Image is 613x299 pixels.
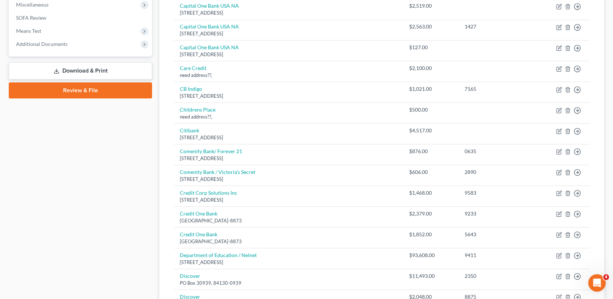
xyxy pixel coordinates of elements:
[465,189,525,197] div: 9583
[465,23,525,30] div: 1427
[409,189,453,197] div: $1,468.00
[465,252,525,259] div: 9411
[409,106,453,113] div: $500.00
[180,3,239,9] a: Capital One Bank USA NA
[16,1,49,8] span: Miscellaneous
[180,252,257,258] a: Department of Education / Nelnet
[180,72,397,79] div: need address??,
[409,65,453,72] div: $2,100.00
[180,169,255,175] a: Comenity Bank / Victoria's Secret
[16,15,46,21] span: SOFA Review
[180,217,397,224] div: [GEOGRAPHIC_DATA]-8873
[180,259,397,266] div: [STREET_ADDRESS]
[465,168,525,176] div: 2890
[409,252,453,259] div: $93,608.00
[180,238,397,245] div: [GEOGRAPHIC_DATA]-8873
[180,176,397,183] div: [STREET_ADDRESS]
[180,155,397,162] div: [STREET_ADDRESS]
[180,23,239,30] a: Capital One Bank USA NA
[180,65,206,71] a: Care Credit
[465,210,525,217] div: 9233
[180,44,239,50] a: Capital One Bank USA NA
[180,51,397,58] div: [STREET_ADDRESS]
[180,231,217,237] a: Credit One Bank
[180,197,397,203] div: [STREET_ADDRESS]
[409,85,453,93] div: $1,021.00
[180,113,397,120] div: need address??,
[180,93,397,100] div: [STREET_ADDRESS]
[180,280,397,287] div: PO Box 30939, 84130-0939
[180,127,199,133] a: Citibank
[603,274,609,280] span: 4
[409,44,453,51] div: $127.00
[180,9,397,16] div: [STREET_ADDRESS]
[465,85,525,93] div: 7165
[180,190,237,196] a: Credit Corp Solutions Inc
[588,274,606,292] iframe: Intercom live chat
[409,127,453,134] div: $4,517.00
[180,210,217,217] a: Credit One Bank
[180,148,242,154] a: Comenity Bank/ Forever 21
[180,134,397,141] div: [STREET_ADDRESS]
[465,231,525,238] div: 5643
[180,86,202,92] a: CB Indigo
[409,272,453,280] div: $11,493.00
[180,273,200,279] a: Discover
[409,2,453,9] div: $2,519.00
[409,148,453,155] div: $876.00
[10,11,152,24] a: SOFA Review
[16,41,67,47] span: Additional Documents
[9,82,152,98] a: Review & File
[409,231,453,238] div: $1,852.00
[409,168,453,176] div: $606.00
[465,148,525,155] div: 0635
[16,28,41,34] span: Means Test
[180,106,216,113] a: Childrens Place
[409,23,453,30] div: $2,563.00
[9,62,152,79] a: Download & Print
[465,272,525,280] div: 2350
[180,30,397,37] div: [STREET_ADDRESS]
[409,210,453,217] div: $2,379.00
